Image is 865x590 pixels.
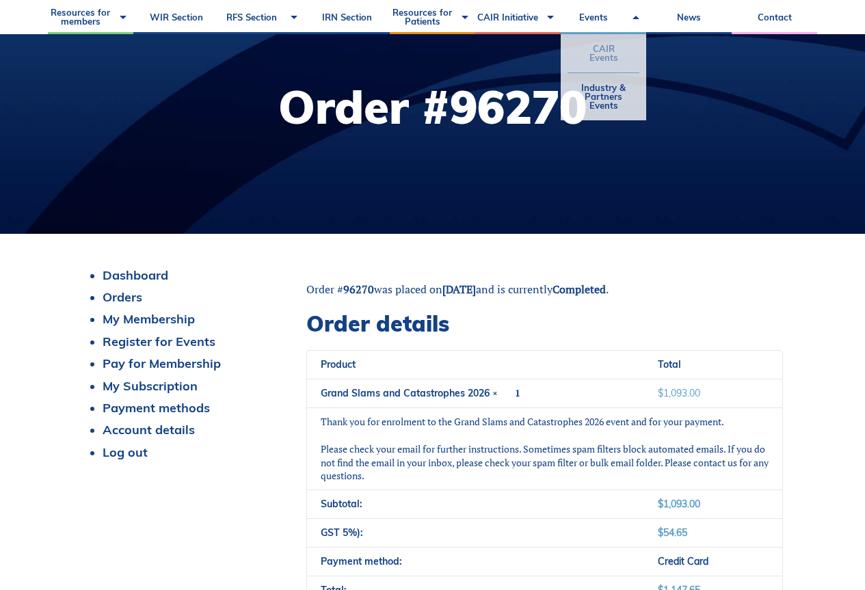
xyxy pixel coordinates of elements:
p: Thank you for enrolment to the Grand Slams and Catastrophes 2026 event and for your payment. [321,415,769,429]
a: CAIR Events [568,34,639,72]
th: Product [307,351,644,379]
mark: 96270 [343,282,374,297]
mark: Completed [553,282,606,297]
a: My Subscription [103,378,198,394]
a: Account details [103,422,195,438]
p: Please check your email for further instructions. Sometimes spam filters block automated emails. ... [321,442,769,483]
bdi: 1,093.00 [658,387,700,399]
a: My Membership [103,311,195,327]
a: Register for Events [103,334,215,349]
span: 1,093.00 [658,498,700,510]
h2: Order details [306,310,783,336]
a: Log out [103,444,148,460]
p: Order # was placed on and is currently . [306,282,783,297]
span: $ [658,526,663,539]
a: Payment methods [103,400,210,416]
a: Grand Slams and Catastrophes 2026 [321,387,490,399]
th: Payment method: [307,547,644,576]
span: $ [658,387,663,399]
span: $ [658,498,663,510]
mark: [DATE] [442,282,476,297]
td: Credit Card [644,547,782,576]
th: Total [644,351,782,379]
span: 54.65 [658,526,687,539]
a: Dashboard [103,267,168,283]
h1: Order #96270 [278,84,587,130]
a: Pay for Membership [103,356,221,371]
strong: × 1 [492,386,523,399]
th: Subtotal: [307,490,644,518]
th: GST 5%): [307,518,644,547]
a: Orders [103,289,142,305]
a: Industry & Partners Events [568,73,639,120]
